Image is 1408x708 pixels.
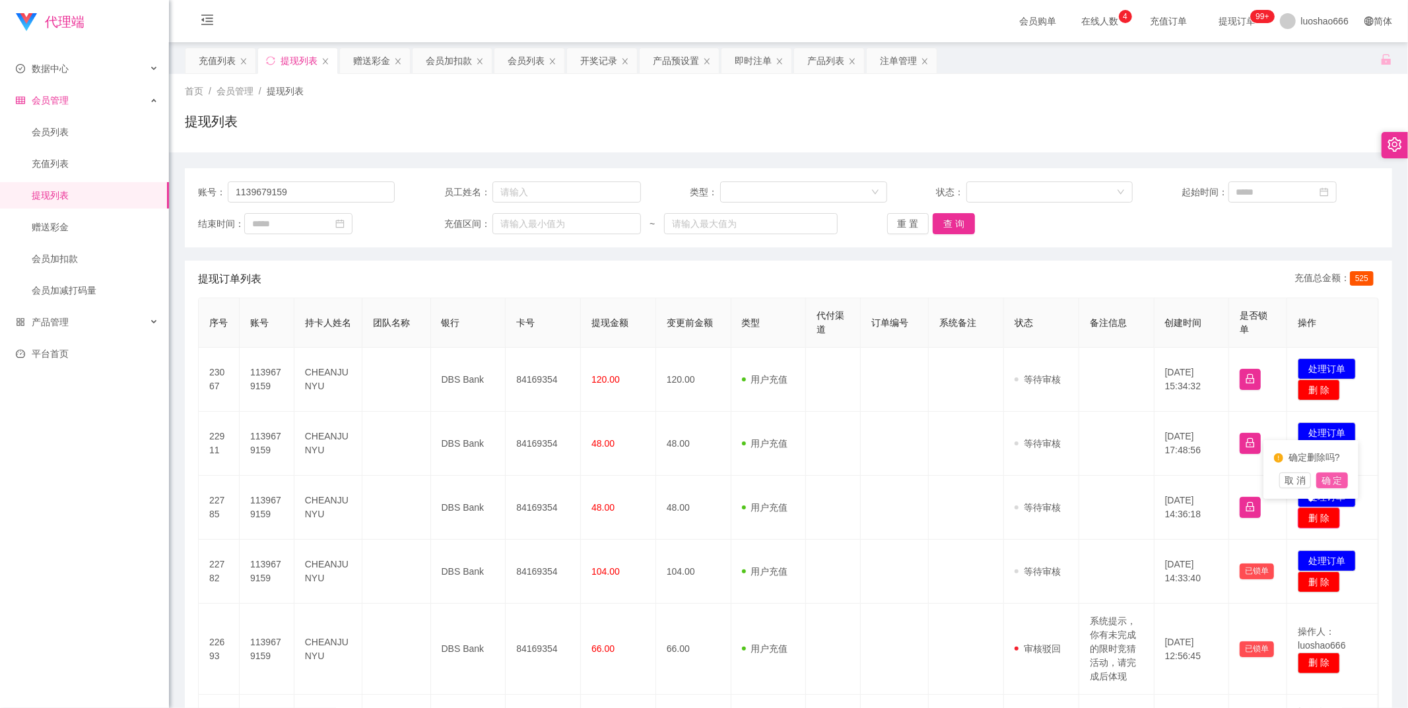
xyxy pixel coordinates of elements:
[664,213,838,234] input: 请输入最大值为
[591,502,615,513] span: 48.00
[294,540,362,604] td: CHEANJUNYU
[880,48,917,73] div: 注单管理
[871,317,908,328] span: 订单编号
[1298,317,1316,328] span: 操作
[259,86,261,96] span: /
[32,150,158,177] a: 充值列表
[1294,271,1379,287] div: 充值总金额：
[653,48,699,73] div: 产品预设置
[32,245,158,272] a: 会员加扣款
[1298,422,1356,443] button: 处理订单
[516,317,535,328] span: 卡号
[250,317,269,328] span: 账号
[1298,358,1356,379] button: 处理订单
[656,476,731,540] td: 48.00
[16,95,69,106] span: 会员管理
[45,1,84,43] h1: 代理端
[1350,271,1374,286] span: 525
[1155,412,1230,476] td: [DATE] 17:48:56
[1155,540,1230,604] td: [DATE] 14:33:40
[266,56,275,65] i: 图标: sync
[506,348,581,412] td: 84169354
[1298,626,1345,651] span: 操作人：luoshao666
[1279,472,1311,488] button: 取 消
[1240,563,1274,579] button: 已锁单
[1155,476,1230,540] td: [DATE] 14:36:18
[1274,451,1348,465] div: 确定删除吗?
[32,277,158,304] a: 会员加减打码量
[240,604,294,695] td: 1139679159
[1213,16,1263,26] span: 提现订单
[1380,53,1392,65] i: 图标: unlock
[1298,571,1340,593] button: 删 除
[305,317,351,328] span: 持卡人姓名
[32,214,158,240] a: 赠送彩金
[198,217,244,231] span: 结束时间：
[871,188,879,197] i: 图标: down
[240,57,248,65] i: 图标: close
[1015,643,1061,654] span: 审核驳回
[1274,453,1283,463] i: 图标: exclamation-circle
[240,540,294,604] td: 1139679159
[506,476,581,540] td: 84169354
[16,340,158,367] a: 图标: dashboard平台首页
[591,374,620,385] span: 120.00
[742,502,788,513] span: 用户充值
[199,540,240,604] td: 22782
[16,317,25,327] i: 图标: appstore-o
[1298,550,1356,571] button: 处理订单
[1165,317,1202,328] span: 创建时间
[506,604,581,695] td: 84169354
[476,57,484,65] i: 图标: close
[444,217,492,231] span: 充值区间：
[591,438,615,449] span: 48.00
[431,476,506,540] td: DBS Bank
[217,86,253,96] span: 会员管理
[1079,604,1155,695] td: 系统提示，你有未完成的限时竞猜活动，请完成后体现
[199,48,236,73] div: 充值列表
[506,412,581,476] td: 84169354
[16,64,25,73] i: 图标: check-circle-o
[198,185,228,199] span: 账号：
[1155,348,1230,412] td: [DATE] 15:34:32
[939,317,976,328] span: 系统备注
[1119,10,1132,23] sup: 4
[1388,137,1402,152] i: 图标: setting
[16,96,25,105] i: 图标: table
[1298,507,1340,529] button: 删 除
[1015,502,1061,513] span: 等待审核
[591,317,628,328] span: 提现金额
[641,217,664,231] span: ~
[16,317,69,327] span: 产品管理
[431,348,506,412] td: DBS Bank
[209,86,211,96] span: /
[621,57,629,65] i: 图标: close
[199,476,240,540] td: 22785
[431,412,506,476] td: DBS Bank
[1015,438,1061,449] span: 等待审核
[199,348,240,412] td: 23067
[807,48,844,73] div: 产品列表
[16,13,37,32] img: logo.9652507e.png
[667,317,713,328] span: 变更前金额
[690,185,720,199] span: 类型：
[735,48,772,73] div: 即时注单
[848,57,856,65] i: 图标: close
[887,213,929,234] button: 重 置
[353,48,390,73] div: 赠送彩金
[199,412,240,476] td: 22911
[199,604,240,695] td: 22693
[431,540,506,604] td: DBS Bank
[742,566,788,577] span: 用户充值
[492,213,641,234] input: 请输入最小值为
[228,181,395,203] input: 请输入
[1240,433,1261,454] button: 图标: lock
[32,119,158,145] a: 会员列表
[936,185,966,199] span: 状态：
[294,476,362,540] td: CHEANJUNYU
[1015,374,1061,385] span: 等待审核
[921,57,929,65] i: 图标: close
[1364,16,1374,26] i: 图标: global
[703,57,711,65] i: 图标: close
[431,604,506,695] td: DBS Bank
